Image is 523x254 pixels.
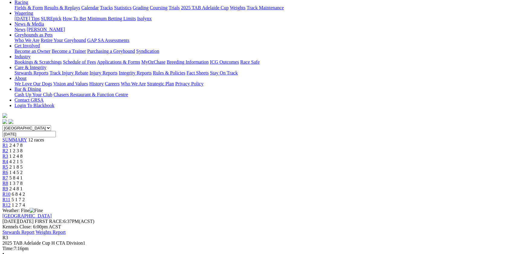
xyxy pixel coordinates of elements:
a: Stewards Report [2,230,34,235]
a: Vision and Values [53,81,88,86]
a: ICG Outcomes [210,59,239,65]
a: SUREpick [41,16,61,21]
span: Time: [2,246,14,251]
span: [DATE] [2,219,34,224]
a: Track Injury Rebate [50,70,88,75]
a: Schedule of Fees [63,59,96,65]
img: Fine [30,208,43,213]
a: Who We Are [121,81,146,86]
a: Track Maintenance [247,5,284,10]
a: Weights Report [36,230,66,235]
a: 2025 TAB Adelaide Cup [181,5,229,10]
a: About [14,76,27,81]
a: Become an Owner [14,49,50,54]
a: Race Safe [240,59,259,65]
a: Privacy Policy [175,81,204,86]
a: Tracks [100,5,113,10]
span: 5 1 7 2 [11,197,25,202]
a: Wagering [14,11,33,16]
span: 12 races [28,137,44,142]
span: 4 2 1 5 [9,159,23,164]
a: Statistics [114,5,132,10]
div: Kennels Close: 6:00pm ACST [2,224,521,230]
span: FIRST RACE: [35,219,63,224]
span: 1 2 3 8 [9,148,23,153]
div: News & Media [14,27,521,32]
a: R1 [2,143,8,148]
a: Industry [14,54,30,59]
a: Grading [133,5,149,10]
a: Results & Replays [44,5,80,10]
a: Strategic Plan [147,81,174,86]
a: News & Media [14,21,44,27]
span: 2 1 8 5 [9,164,23,170]
a: R2 [2,148,8,153]
a: R11 [2,197,10,202]
div: Racing [14,5,521,11]
span: 1 2 4 8 [9,154,23,159]
a: Integrity Reports [119,70,152,75]
span: R3 [2,154,8,159]
input: Select date [2,131,56,137]
span: 1 3 7 8 [9,181,23,186]
div: About [14,81,521,87]
a: Who We Are [14,38,40,43]
a: Become a Trainer [52,49,86,54]
a: Minimum Betting Limits [87,16,136,21]
a: Care & Integrity [14,65,47,70]
a: Stewards Reports [14,70,48,75]
a: R4 [2,159,8,164]
span: 1 2 7 4 [12,202,25,208]
span: 5 8 4 1 [9,175,23,180]
a: Rules & Policies [153,70,185,75]
a: Fields & Form [14,5,43,10]
div: Wagering [14,16,521,21]
a: Breeding Information [167,59,209,65]
a: R6 [2,170,8,175]
a: Calendar [81,5,99,10]
a: R10 [2,192,11,197]
span: 6:37PM(ACST) [35,219,95,224]
div: Greyhounds as Pets [14,38,521,43]
div: Industry [14,59,521,65]
a: Cash Up Your Club [14,92,52,97]
a: Stay On Track [210,70,238,75]
span: R7 [2,175,8,180]
a: GAP SA Assessments [87,38,130,43]
a: Trials [168,5,180,10]
div: 2025 TAB Adelaide Cup H CTA Division1 [2,240,521,246]
span: 1 4 5 2 [9,170,23,175]
a: Syndication [136,49,159,54]
a: History [89,81,104,86]
span: R5 [2,164,8,170]
div: Get Involved [14,49,521,54]
a: Purchasing a Greyhound [87,49,135,54]
a: Greyhounds as Pets [14,32,53,37]
span: 2 4 8 1 [9,186,23,191]
div: 7:16pm [2,246,521,251]
a: How To Bet [63,16,86,21]
div: Care & Integrity [14,70,521,76]
a: Coursing [150,5,168,10]
img: twitter.svg [8,119,13,124]
div: Bar & Dining [14,92,521,97]
img: facebook.svg [2,119,7,124]
a: R9 [2,186,8,191]
span: [DATE] [2,219,18,224]
a: Bookings & Scratchings [14,59,62,65]
a: Retire Your Greyhound [41,38,86,43]
a: SUMMARY [2,137,27,142]
a: R12 [2,202,11,208]
a: [PERSON_NAME] [27,27,65,32]
a: News [14,27,25,32]
a: Careers [105,81,120,86]
a: Bar & Dining [14,87,41,92]
a: We Love Our Dogs [14,81,52,86]
a: Contact GRSA [14,97,43,103]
